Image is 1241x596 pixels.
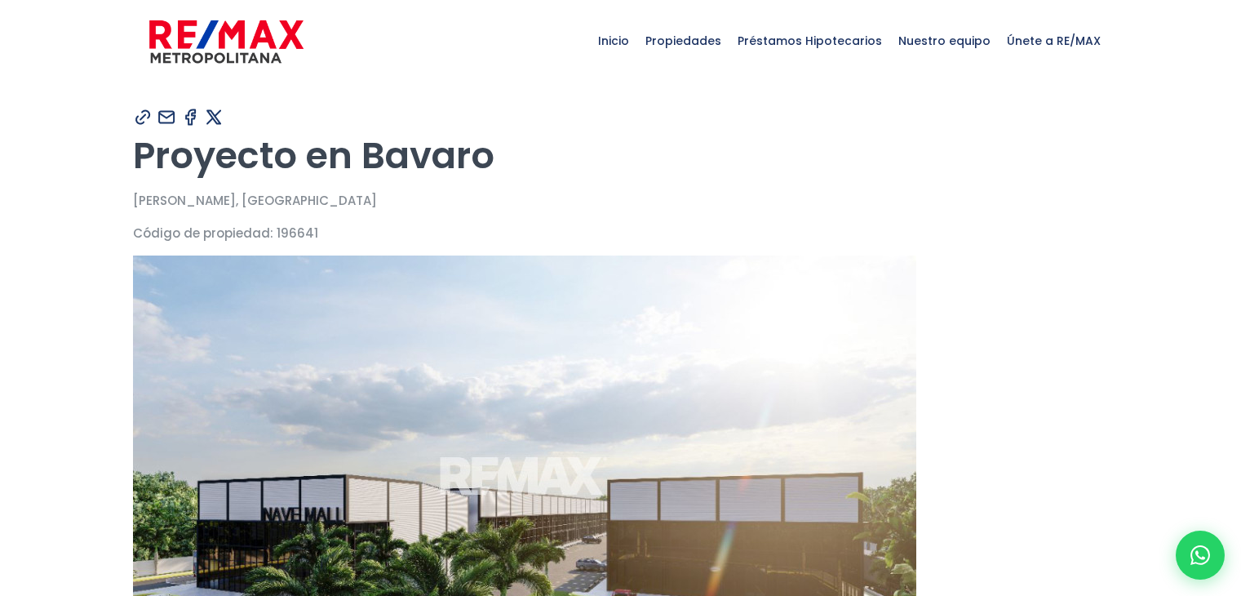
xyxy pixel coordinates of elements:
span: Únete a RE/MAX [999,16,1109,65]
p: [PERSON_NAME], [GEOGRAPHIC_DATA] [133,190,1109,211]
img: Compartir [133,107,153,127]
span: Código de propiedad: [133,225,273,242]
img: Compartir [157,107,177,127]
img: remax-metropolitana-logo [149,17,304,66]
img: Compartir [204,107,224,127]
span: Propiedades [637,16,729,65]
img: Compartir [180,107,201,127]
span: 196641 [277,225,318,242]
span: Nuestro equipo [890,16,999,65]
h1: Proyecto en Bavaro [133,133,1109,178]
span: Inicio [590,16,637,65]
span: Préstamos Hipotecarios [729,16,890,65]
